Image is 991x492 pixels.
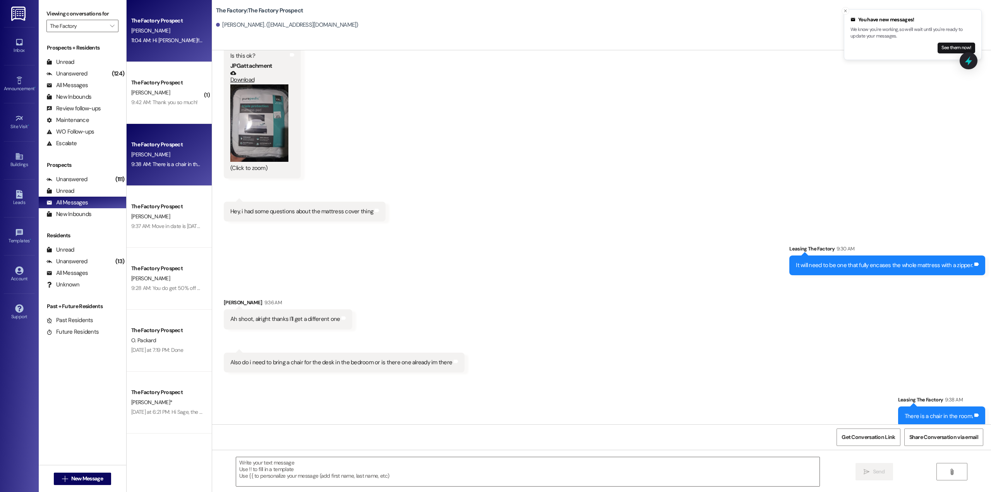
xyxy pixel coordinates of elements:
div: Residents [39,231,126,240]
div: It will need to be one that fully encases the whole mattress with a zipper. [796,261,973,269]
div: Unread [46,246,74,254]
div: The Factory Prospect [131,79,203,87]
div: Hey, i had some questions about the mattress cover thing [230,207,373,216]
button: New Message [54,473,111,485]
div: Maintenance [46,116,89,124]
b: The Factory: The Factory Prospect [216,7,303,15]
span: Send [873,468,885,476]
div: Unanswered [46,175,87,183]
a: Download [230,70,288,84]
button: Send [856,463,893,480]
i:  [110,23,114,29]
div: Unanswered [46,70,87,78]
a: Account [4,264,35,285]
span: • [28,123,29,128]
a: Templates • [4,226,35,247]
div: 9:28 AM: You do get 50% off of parking till February with the deal we were running! [131,285,317,291]
div: The Factory Prospect [131,264,203,273]
div: Future Residents [46,328,99,336]
div: All Messages [46,81,88,89]
label: Viewing conversations for [46,8,118,20]
a: Site Visit • [4,112,35,133]
img: ResiDesk Logo [11,7,27,21]
i:  [949,469,955,475]
div: [PERSON_NAME]. ([EMAIL_ADDRESS][DOMAIN_NAME]) [216,21,358,29]
div: Escalate [46,139,77,147]
div: Unread [46,187,74,195]
span: [PERSON_NAME]* [131,399,172,406]
div: Prospects + Residents [39,44,126,52]
a: Inbox [4,36,35,57]
div: [PERSON_NAME] [224,298,352,309]
div: Also do i need to bring a chair for the desk in the bedroom or is there one already im there [230,358,452,367]
i:  [864,469,869,475]
span: Get Conversation Link [842,433,895,441]
div: (124) [110,68,126,80]
div: [DATE] at 7:19 PM: Done [131,346,183,353]
div: Leasing The Factory [789,245,985,255]
button: Share Conversation via email [904,429,983,446]
p: We know you're working, so we'll wait until you're ready to update your messages. [850,26,975,40]
div: Past + Future Residents [39,302,126,310]
div: All Messages [46,269,88,277]
div: 9:30 AM [835,245,854,253]
span: New Message [71,475,103,483]
span: [PERSON_NAME] [131,275,170,282]
a: Buildings [4,150,35,171]
div: The Factory Prospect [131,326,203,334]
a: Support [4,302,35,323]
div: 9:42 AM: Thank you so much! [131,99,197,106]
span: [PERSON_NAME] [131,89,170,96]
div: Review follow-ups [46,105,101,113]
b: JPG attachment [230,62,272,70]
span: [PERSON_NAME] [131,27,170,34]
div: 9:37 AM: Move in date is [DATE] 9 to 10 am for last names A through G. And, I have added you to t... [131,223,396,230]
span: [PERSON_NAME] [131,213,170,220]
div: Leasing The Factory [898,396,985,406]
span: Share Conversation via email [909,433,978,441]
div: (13) [113,255,126,267]
div: Unknown [46,281,79,289]
div: All Messages [46,199,88,207]
div: There is a chair in the room. [905,412,973,420]
button: Zoom image [230,84,288,162]
div: 9:38 AM: There is a chair in the room. [131,161,214,168]
div: Ah shoot, alright thanks I'll get a different one [230,315,340,323]
div: The Factory Prospect [131,388,203,396]
div: Past Residents [46,316,93,324]
div: Prospects [39,161,126,169]
div: Unread [46,58,74,66]
div: The Factory Prospect [131,202,203,211]
div: The Factory Prospect [131,17,203,25]
input: All communities [50,20,106,32]
div: Unanswered [46,257,87,266]
span: • [30,237,31,242]
div: 9:36 AM [262,298,282,307]
span: • [34,85,36,90]
div: You have new messages! [850,16,975,24]
div: The Factory Prospect [131,141,203,149]
div: 11:04 AM: Hi [PERSON_NAME]!! Don't forget that last step to pay your security deposit! Here is th... [131,37,427,44]
button: See them now! [938,43,975,53]
span: [PERSON_NAME] [131,151,170,158]
button: Get Conversation Link [837,429,900,446]
span: O. Packard [131,337,156,344]
a: Leads [4,188,35,209]
button: Close toast [842,7,849,15]
div: Is this ok? [230,52,288,60]
div: New Inbounds [46,93,91,101]
i:  [62,476,68,482]
div: (Click to zoom) [230,164,288,172]
div: New Inbounds [46,210,91,218]
div: 9:38 AM [943,396,962,404]
div: (111) [113,173,126,185]
div: WO Follow-ups [46,128,94,136]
